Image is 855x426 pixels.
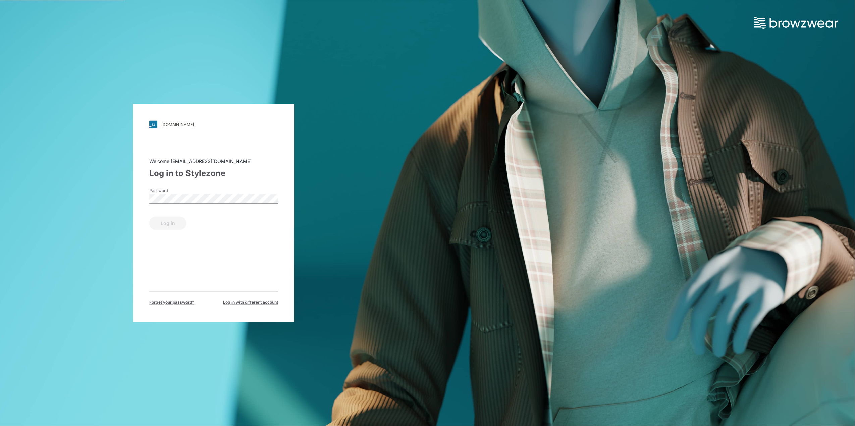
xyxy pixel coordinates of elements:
[149,300,194,306] span: Forget your password?
[149,188,196,194] label: Password
[149,168,278,180] div: Log in to Stylezone
[223,300,278,306] span: Log in with different account
[754,17,838,29] img: browzwear-logo.73288ffb.svg
[161,122,194,127] div: [DOMAIN_NAME]
[149,121,278,129] a: [DOMAIN_NAME]
[149,121,157,129] img: svg+xml;base64,PHN2ZyB3aWR0aD0iMjgiIGhlaWdodD0iMjgiIHZpZXdCb3g9IjAgMCAyOCAyOCIgZmlsbD0ibm9uZSIgeG...
[149,158,278,165] div: Welcome [EMAIL_ADDRESS][DOMAIN_NAME]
